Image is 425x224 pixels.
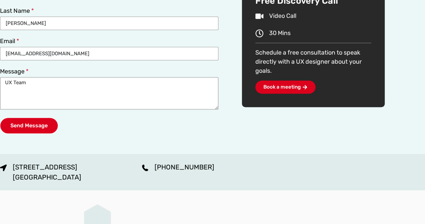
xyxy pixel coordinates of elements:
a: [PHONE_NUMBER] [142,162,214,172]
a: Book a meeting [255,81,315,94]
span: [STREET_ADDRESS] [GEOGRAPHIC_DATA] [11,162,81,182]
iframe: Chat Widget [391,192,425,224]
span: 30 Mins [267,29,291,38]
span: Book a meeting [263,85,301,90]
span: Video Call [267,11,296,21]
span: Send Message [10,123,48,128]
p: Schedule a free consultation to speak directly with a UX designer about your goals. [255,48,371,75]
span: [PHONE_NUMBER] [153,162,214,172]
